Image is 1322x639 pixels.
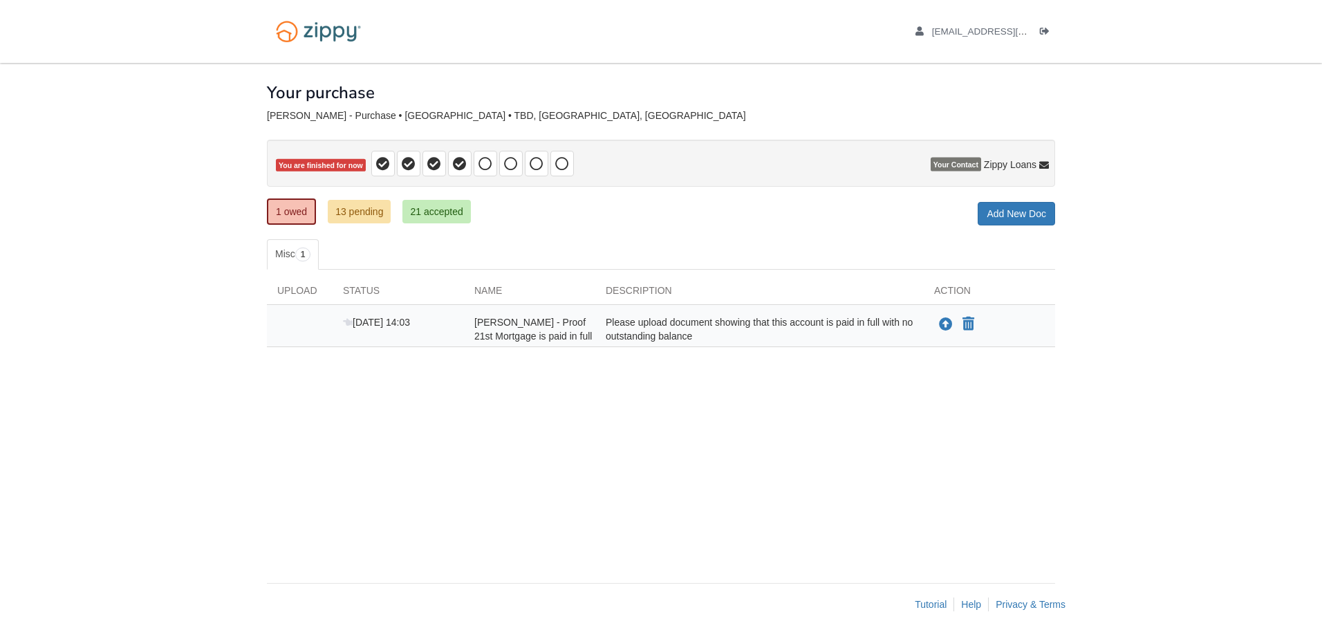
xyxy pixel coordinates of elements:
span: You are finished for now [276,159,366,172]
a: 21 accepted [402,200,470,223]
a: Misc [267,239,319,270]
span: [DATE] 14:03 [343,317,410,328]
a: Tutorial [915,599,947,610]
div: Action [924,284,1055,304]
a: edit profile [915,26,1090,40]
a: Add New Doc [978,202,1055,225]
div: Please upload document showing that this account is paid in full with no outstanding balance [595,315,924,343]
span: Zippy Loans [984,158,1036,172]
button: Declare Kendra Freeman - Proof 21st Mortgage is paid in full not applicable [961,316,976,333]
img: Logo [267,14,370,49]
a: Privacy & Terms [996,599,1065,610]
div: [PERSON_NAME] - Purchase • [GEOGRAPHIC_DATA] • TBD, [GEOGRAPHIC_DATA], [GEOGRAPHIC_DATA] [267,110,1055,122]
a: 13 pending [328,200,391,223]
div: Description [595,284,924,304]
a: Log out [1040,26,1055,40]
span: kndrfrmn@icloud.com [932,26,1090,37]
a: Help [961,599,981,610]
h1: Your purchase [267,84,375,102]
span: [PERSON_NAME] - Proof 21st Mortgage is paid in full [474,317,592,342]
span: 1 [295,248,311,261]
div: Name [464,284,595,304]
div: Upload [267,284,333,304]
div: Status [333,284,464,304]
span: Your Contact [931,158,981,172]
button: Upload Kendra Freeman - Proof 21st Mortgage is paid in full [938,315,954,333]
a: 1 owed [267,198,316,225]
